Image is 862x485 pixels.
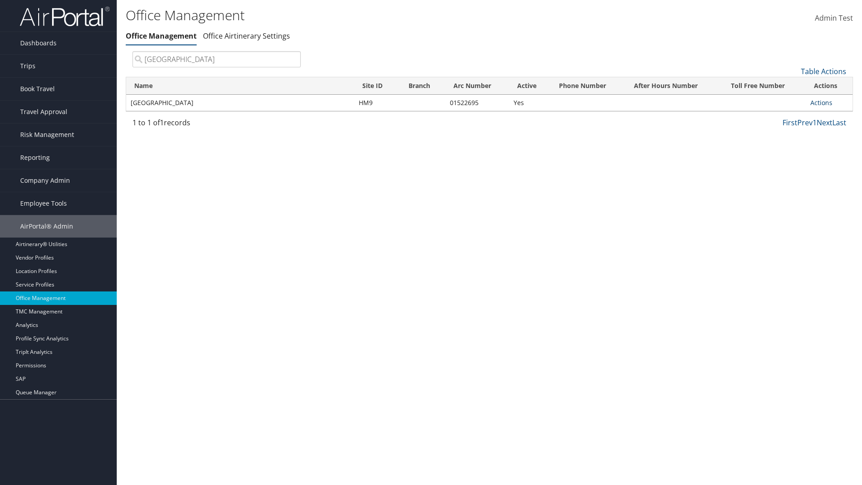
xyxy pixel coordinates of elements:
a: Admin Test [815,4,853,32]
h1: Office Management [126,6,611,25]
img: airportal-logo.png [20,6,110,27]
th: Arc Number: activate to sort column ascending [445,77,509,95]
a: Table Actions [801,66,846,76]
a: Office Airtinerary Settings [203,31,290,41]
th: Site ID: activate to sort column ascending [354,77,400,95]
a: Prev [797,118,813,128]
th: Active: activate to sort column ascending [509,77,551,95]
td: Yes [509,95,551,111]
th: Toll Free Number: activate to sort column ascending [723,77,806,95]
th: After Hours Number: activate to sort column ascending [626,77,723,95]
th: Phone Number: activate to sort column ascending [551,77,626,95]
input: Search [132,51,301,67]
span: Company Admin [20,169,70,192]
a: Actions [810,98,832,107]
span: 1 [160,118,164,128]
a: Last [832,118,846,128]
th: Branch: activate to sort column ascending [400,77,445,95]
td: [GEOGRAPHIC_DATA] [126,95,354,111]
span: Book Travel [20,78,55,100]
th: Name: activate to sort column ascending [126,77,354,95]
span: Dashboards [20,32,57,54]
a: Office Management [126,31,197,41]
span: Travel Approval [20,101,67,123]
td: 01522695 [445,95,509,111]
span: Reporting [20,146,50,169]
span: Admin Test [815,13,853,23]
span: Trips [20,55,35,77]
a: First [783,118,797,128]
span: Employee Tools [20,192,67,215]
a: Next [817,118,832,128]
div: 1 to 1 of records [132,117,301,132]
span: Risk Management [20,123,74,146]
span: AirPortal® Admin [20,215,73,238]
td: HM9 [354,95,400,111]
th: Actions [806,77,853,95]
a: 1 [813,118,817,128]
